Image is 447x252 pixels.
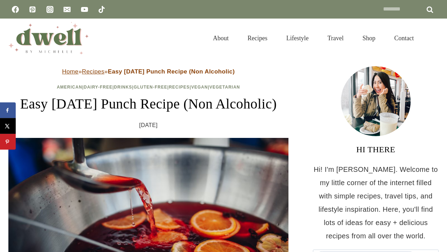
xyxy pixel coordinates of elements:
[25,2,39,16] a: Pinterest
[84,85,112,90] a: Dairy-Free
[318,26,353,50] a: Travel
[62,68,235,75] span: » »
[385,26,423,50] a: Contact
[313,163,439,243] p: Hi! I'm [PERSON_NAME]. Welcome to my little corner of the internet filled with simple recipes, tr...
[78,2,91,16] a: YouTube
[57,85,82,90] a: American
[62,68,79,75] a: Home
[8,93,288,114] h1: Easy [DATE] Punch Recipe (Non Alcoholic)
[204,26,238,50] a: About
[43,2,57,16] a: Instagram
[427,32,439,44] button: View Search Form
[353,26,385,50] a: Shop
[191,85,208,90] a: Vegan
[277,26,318,50] a: Lifestyle
[60,2,74,16] a: Email
[139,120,158,131] time: [DATE]
[82,68,104,75] a: Recipes
[57,85,240,90] span: | | | | | |
[210,85,240,90] a: Vegetarian
[238,26,277,50] a: Recipes
[8,22,89,54] img: DWELL by michelle
[108,68,235,75] strong: Easy [DATE] Punch Recipe (Non Alcoholic)
[95,2,109,16] a: TikTok
[8,2,22,16] a: Facebook
[313,143,439,156] h3: HI THERE
[204,26,423,50] nav: Primary Navigation
[169,85,190,90] a: Recipes
[114,85,132,90] a: Drinks
[134,85,167,90] a: Gluten-Free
